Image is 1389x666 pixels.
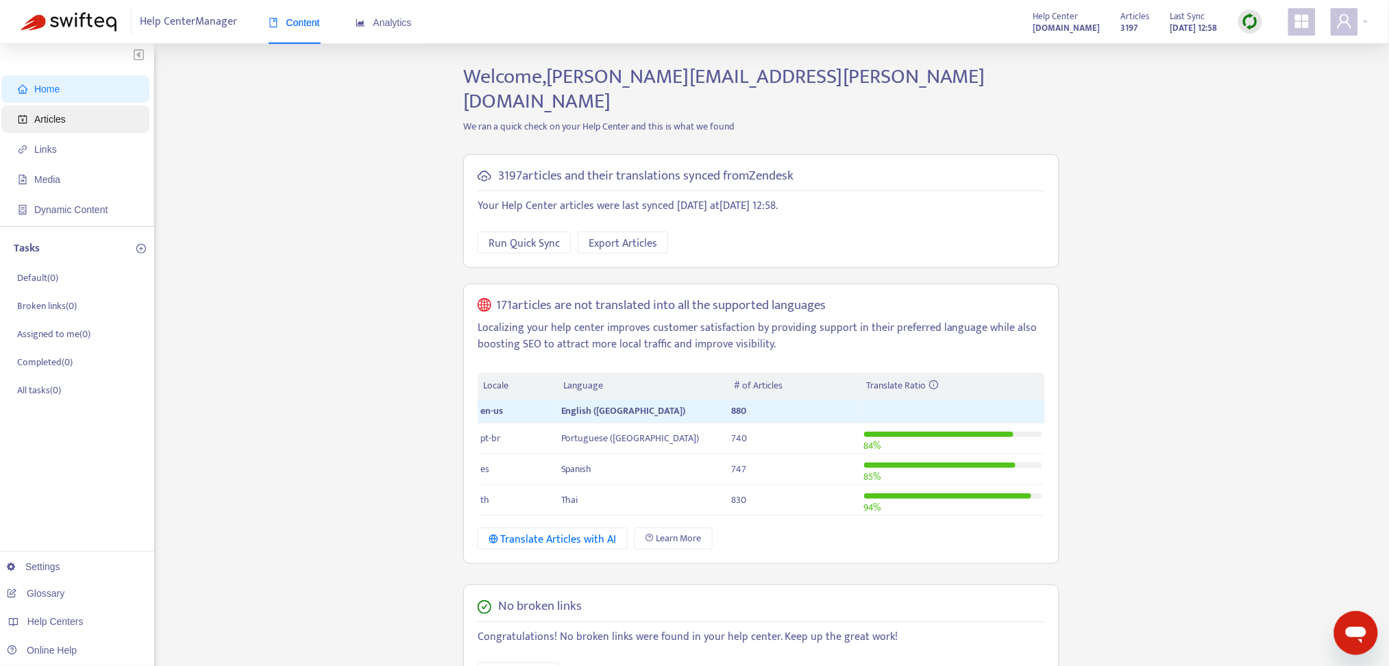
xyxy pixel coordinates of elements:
[489,235,560,252] span: Run Quick Sync
[498,169,794,184] h5: 3197 articles and their translations synced from Zendesk
[480,461,489,477] span: es
[18,205,27,214] span: container
[480,403,503,419] span: en-us
[17,383,61,397] p: All tasks ( 0 )
[1033,21,1101,36] strong: [DOMAIN_NAME]
[561,492,578,508] span: Thai
[864,438,881,454] span: 84 %
[18,114,27,124] span: account-book
[589,235,657,252] span: Export Articles
[867,378,1040,393] div: Translate Ratio
[731,461,746,477] span: 747
[1294,13,1310,29] span: appstore
[27,616,84,627] span: Help Centers
[480,492,489,508] span: th
[7,645,77,656] a: Online Help
[18,145,27,154] span: link
[34,204,108,215] span: Dynamic Content
[356,17,412,28] span: Analytics
[34,174,60,185] span: Media
[1033,9,1079,24] span: Help Center
[17,327,90,341] p: Assigned to me ( 0 )
[478,320,1045,353] p: Localizing your help center improves customer satisfaction by providing support in their preferre...
[478,232,571,254] button: Run Quick Sync
[731,403,746,419] span: 880
[269,17,320,28] span: Content
[18,84,27,94] span: home
[731,430,747,446] span: 740
[558,373,728,399] th: Language
[463,60,985,119] span: Welcome, [PERSON_NAME][EMAIL_ADDRESS][PERSON_NAME][DOMAIN_NAME]
[731,492,746,508] span: 830
[7,561,60,572] a: Settings
[635,528,713,550] a: Learn More
[864,500,881,515] span: 94 %
[18,175,27,184] span: file-image
[136,244,146,254] span: plus-circle
[1121,9,1150,24] span: Articles
[478,629,1045,645] p: Congratulations! No broken links were found in your help center. Keep up the great work!
[1336,13,1353,29] span: user
[7,588,64,599] a: Glossary
[498,599,582,615] h5: No broken links
[140,9,238,35] span: Help Center Manager
[656,531,702,546] span: Learn More
[561,461,592,477] span: Spanish
[1170,9,1205,24] span: Last Sync
[478,169,491,183] span: cloud-sync
[34,84,60,95] span: Home
[478,528,628,550] button: Translate Articles with AI
[1170,21,1218,36] strong: [DATE] 12:58
[489,531,617,548] div: Translate Articles with AI
[21,12,116,32] img: Swifteq
[561,430,700,446] span: Portuguese ([GEOGRAPHIC_DATA])
[478,600,491,614] span: check-circle
[864,469,881,484] span: 85 %
[17,271,58,285] p: Default ( 0 )
[14,241,40,257] p: Tasks
[728,373,861,399] th: # of Articles
[561,403,686,419] span: English ([GEOGRAPHIC_DATA])
[497,298,826,314] h5: 171 articles are not translated into all the supported languages
[578,232,668,254] button: Export Articles
[34,144,57,155] span: Links
[17,299,77,313] p: Broken links ( 0 )
[1242,13,1259,30] img: sync.dc5367851b00ba804db3.png
[34,114,66,125] span: Articles
[1334,611,1378,655] iframe: Botón para iniciar la ventana de mensajería
[269,18,278,27] span: book
[478,198,1045,214] p: Your Help Center articles were last synced [DATE] at [DATE] 12:58 .
[478,373,558,399] th: Locale
[478,298,491,314] span: global
[1121,21,1138,36] strong: 3197
[453,119,1070,134] p: We ran a quick check on your Help Center and this is what we found
[17,355,73,369] p: Completed ( 0 )
[1033,20,1101,36] a: [DOMAIN_NAME]
[480,430,500,446] span: pt-br
[356,18,365,27] span: area-chart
